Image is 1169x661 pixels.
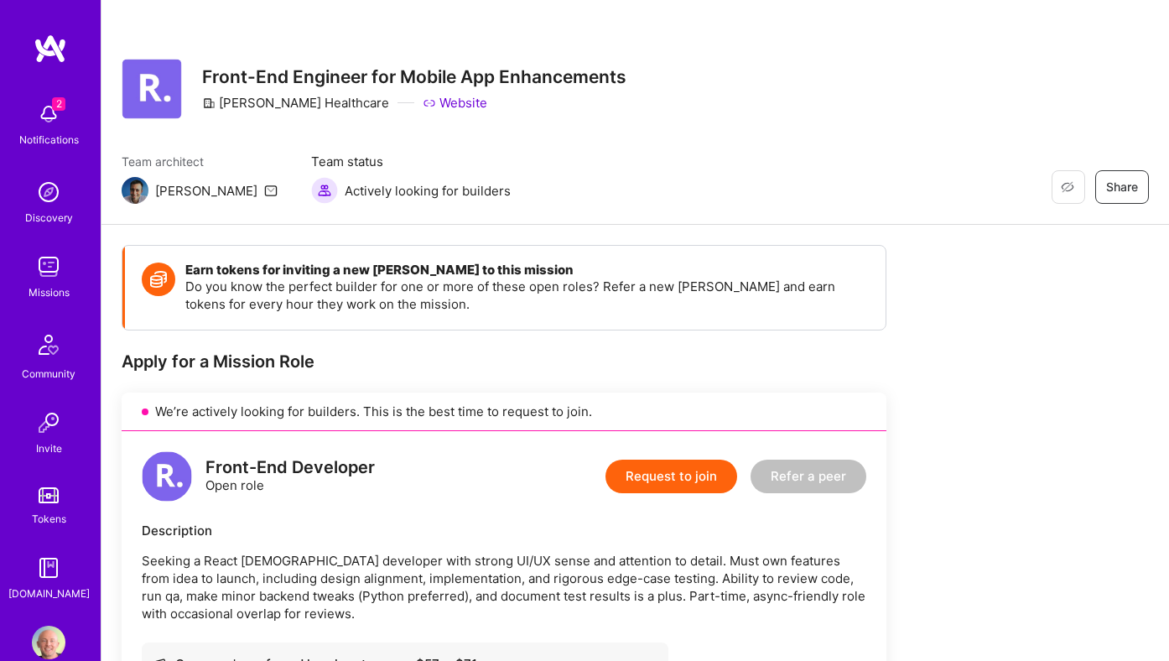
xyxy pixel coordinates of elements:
a: User Avatar [28,626,70,659]
span: Team architect [122,153,278,170]
span: 2 [52,97,65,111]
img: Community [29,325,69,365]
div: Tokens [32,510,66,528]
div: Front-End Developer [205,459,375,476]
div: We’re actively looking for builders. This is the best time to request to join. [122,393,886,431]
button: Request to join [605,460,737,493]
h3: Front-End Engineer for Mobile App Enhancements [202,66,626,87]
i: icon CompanyGray [202,96,216,110]
p: Do you know the perfect builder for one or more of these open roles? Refer a new [PERSON_NAME] an... [185,278,869,313]
img: logo [142,451,192,502]
div: Notifications [19,131,79,148]
i: icon EyeClosed [1061,180,1074,194]
img: logo [34,34,67,64]
i: icon Mail [264,184,278,197]
div: Description [142,522,866,539]
div: [PERSON_NAME] [155,182,257,200]
div: Community [22,365,75,383]
div: Apply for a Mission Role [122,351,886,372]
div: [PERSON_NAME] Healthcare [202,94,389,112]
img: teamwork [32,250,65,284]
span: Actively looking for builders [345,182,511,200]
a: Website [423,94,487,112]
img: guide book [32,551,65,585]
span: Share [1106,179,1138,195]
img: Actively looking for builders [311,177,338,204]
img: User Avatar [32,626,65,659]
img: bell [32,97,65,131]
img: Team Architect [122,177,148,204]
div: Missions [29,284,70,301]
div: Invite [36,440,62,457]
button: Refer a peer [751,460,866,493]
img: Invite [32,406,65,440]
div: Open role [205,459,375,494]
img: Token icon [142,263,175,296]
span: Team status [311,153,511,170]
img: discovery [32,175,65,209]
p: Seeking a React [DEMOGRAPHIC_DATA] developer with strong UI/UX sense and attention to detail. Mus... [142,552,866,622]
div: [DOMAIN_NAME] [8,585,90,602]
img: tokens [39,487,59,503]
div: Discovery [25,209,73,226]
h4: Earn tokens for inviting a new [PERSON_NAME] to this mission [185,263,869,278]
img: Company Logo [122,59,182,119]
button: Share [1095,170,1149,204]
